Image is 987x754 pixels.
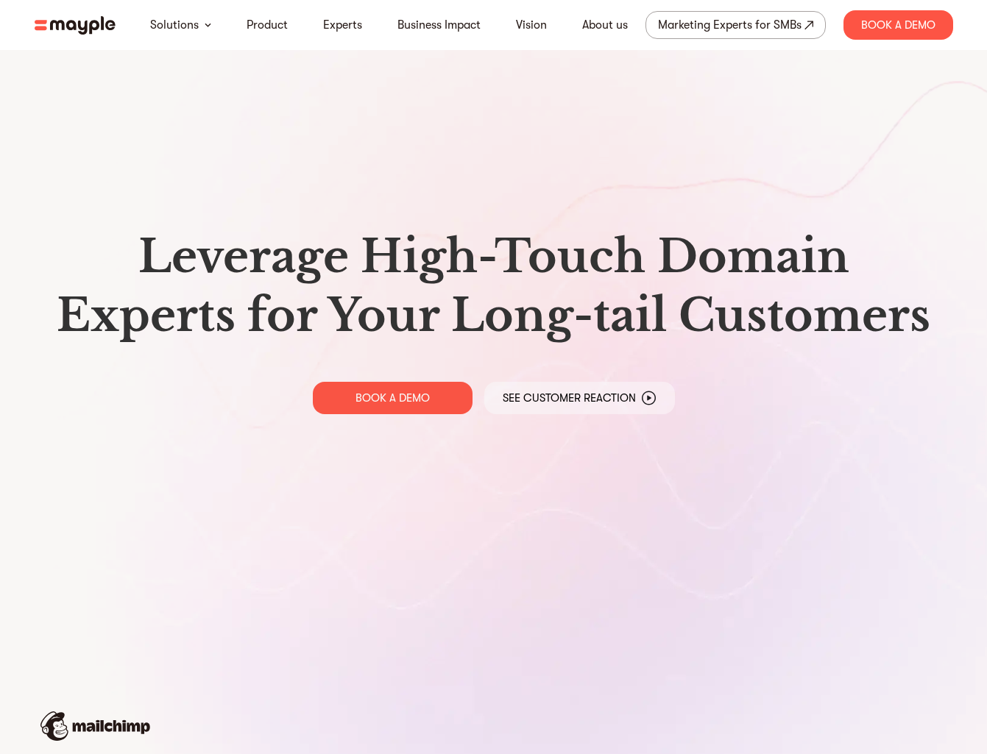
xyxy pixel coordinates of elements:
[484,382,675,414] a: See Customer Reaction
[645,11,826,39] a: Marketing Experts for SMBs
[35,16,116,35] img: mayple-logo
[323,16,362,34] a: Experts
[658,15,802,35] div: Marketing Experts for SMBs
[40,711,150,741] img: mailchimp-logo
[503,391,636,405] p: See Customer Reaction
[247,16,288,34] a: Product
[355,391,430,405] p: BOOK A DEMO
[582,16,628,34] a: About us
[313,382,473,414] a: BOOK A DEMO
[150,16,199,34] a: Solutions
[843,10,953,40] div: Book A Demo
[397,16,481,34] a: Business Impact
[516,16,547,34] a: Vision
[46,227,941,345] h1: Leverage High-Touch Domain Experts for Your Long-tail Customers
[205,23,211,27] img: arrow-down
